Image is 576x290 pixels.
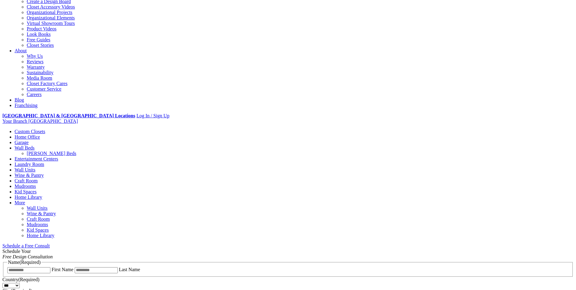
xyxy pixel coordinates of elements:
a: Closet Accessory Videos [27,4,75,9]
a: Media Room [27,75,52,81]
a: Kid Spaces [15,189,36,194]
a: Kid Spaces [27,227,49,233]
a: Organizational Elements [27,15,75,20]
em: Free Design Consultation [2,254,53,259]
a: Look Books [27,32,51,37]
a: About [15,48,27,53]
a: Reviews [27,59,43,64]
label: Country [2,277,39,282]
a: Home Library [15,195,42,200]
a: Your Branch [GEOGRAPHIC_DATA] [2,119,78,124]
a: [PERSON_NAME] Beds [27,151,76,156]
a: Closet Stories [27,43,54,48]
a: Sustainability [27,70,53,75]
a: Organizational Projects [27,10,72,15]
span: (Required) [18,277,39,282]
a: Franchising [15,103,38,108]
a: Log In / Sign Up [136,113,169,118]
span: (Required) [19,260,40,265]
a: Craft Room [15,178,38,183]
a: Wall Units [15,167,35,172]
a: [GEOGRAPHIC_DATA] & [GEOGRAPHIC_DATA] Locations [2,113,135,118]
a: Garage [15,140,29,145]
a: More menu text will display only on big screen [15,200,25,205]
span: Your Branch [2,119,27,124]
a: Craft Room [27,216,50,222]
a: Schedule a Free Consult (opens a dropdown menu) [2,243,50,248]
a: Warranty [27,64,45,70]
a: Virtual Showroom Tours [27,21,75,26]
a: Mudrooms [27,222,48,227]
legend: Name [7,260,41,265]
a: Closet Factory Cares [27,81,67,86]
a: Mudrooms [15,184,36,189]
a: Wall Beds [15,145,35,150]
a: Customer Service [27,86,61,91]
span: [GEOGRAPHIC_DATA] [28,119,78,124]
a: Wall Units [27,205,47,211]
a: Wine & Pantry [27,211,56,216]
a: Free Guides [27,37,50,42]
label: First Name [52,267,73,272]
a: Home Library [27,233,54,238]
a: Home Office [15,134,40,140]
a: Product Videos [27,26,56,31]
a: Laundry Room [15,162,44,167]
a: Careers [27,92,42,97]
a: Custom Closets [15,129,45,134]
span: Schedule Your [2,249,53,259]
a: Blog [15,97,24,102]
label: Last Name [119,267,140,272]
a: Why Us [27,54,43,59]
a: Entertainment Centers [15,156,58,161]
a: Wine & Pantry [15,173,44,178]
